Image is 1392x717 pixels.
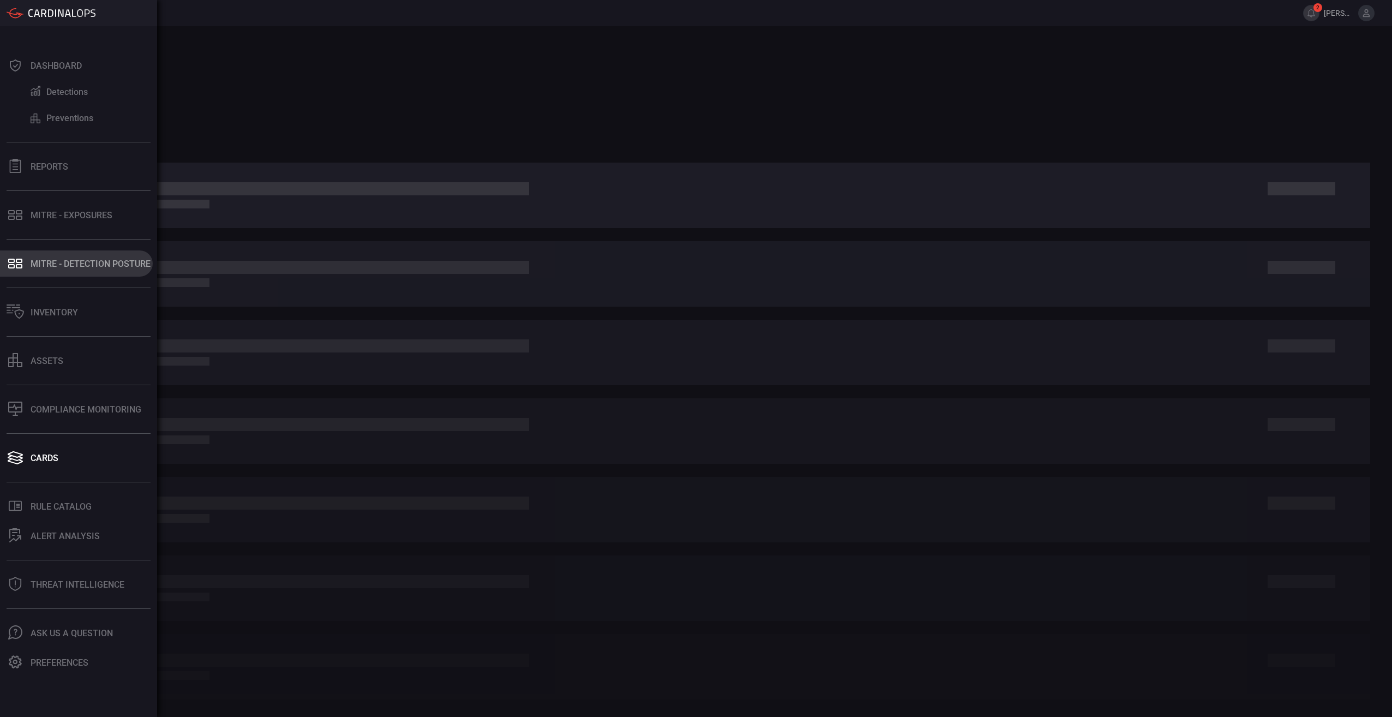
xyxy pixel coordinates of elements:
button: 2 [1303,5,1319,21]
div: Compliance Monitoring [31,404,141,415]
div: MITRE - Exposures [31,210,112,220]
div: Dashboard [31,61,82,71]
div: Ask Us A Question [31,628,113,638]
div: Rule Catalog [31,501,92,512]
div: Threat Intelligence [31,579,124,590]
div: MITRE - Detection Posture [31,259,151,269]
span: 2 [1313,3,1322,12]
div: assets [31,356,63,366]
div: ALERT ANALYSIS [31,531,100,541]
div: Reports [31,162,68,172]
div: Detections [46,87,88,97]
div: Cards [31,453,58,463]
div: Preferences [31,658,88,668]
span: [PERSON_NAME].ivanovic [1324,9,1354,17]
div: Preventions [46,113,93,123]
div: Inventory [31,307,78,318]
